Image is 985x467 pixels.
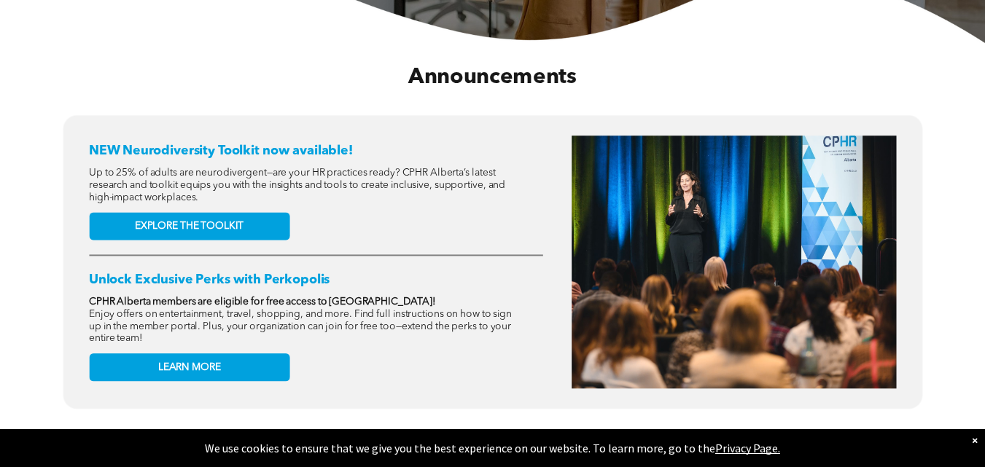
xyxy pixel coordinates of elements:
span: Enjoy offers on entertainment, travel, shopping, and more. Find full instructions on how to sign ... [89,310,512,344]
a: Privacy Page. [715,441,780,455]
a: EXPLORE THE TOOLKIT [89,213,289,240]
span: Up to 25% of adults are neurodivergent—are your HR practices ready? CPHR Alberta’s latest researc... [89,168,505,203]
span: LEARN MORE [158,361,221,374]
a: LEARN MORE [89,354,289,382]
div: Dismiss notification [972,433,978,447]
span: NEW Neurodiversity Toolkit now available! [89,144,353,157]
span: Announcements [408,67,576,88]
strong: CPHR Alberta members are eligible for free access to [GEOGRAPHIC_DATA]! [89,297,436,307]
span: EXPLORE THE TOOLKIT [135,221,244,233]
span: Unlock Exclusive Perks with Perkopolis [89,273,330,286]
